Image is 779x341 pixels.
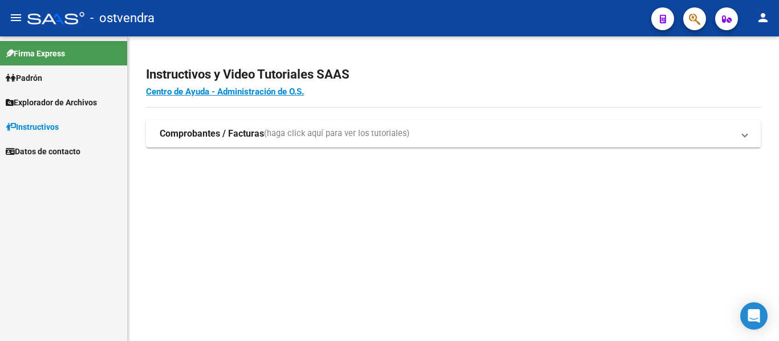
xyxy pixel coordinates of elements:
[146,64,761,85] h2: Instructivos y Video Tutoriales SAAS
[6,72,42,84] span: Padrón
[6,47,65,60] span: Firma Express
[6,96,97,109] span: Explorador de Archivos
[146,87,304,97] a: Centro de Ayuda - Administración de O.S.
[740,302,768,330] div: Open Intercom Messenger
[6,121,59,133] span: Instructivos
[756,11,770,24] mat-icon: person
[160,128,264,140] strong: Comprobantes / Facturas
[90,6,155,31] span: - ostvendra
[9,11,23,24] mat-icon: menu
[6,145,80,158] span: Datos de contacto
[146,120,761,147] mat-expansion-panel-header: Comprobantes / Facturas(haga click aquí para ver los tutoriales)
[264,128,409,140] span: (haga click aquí para ver los tutoriales)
